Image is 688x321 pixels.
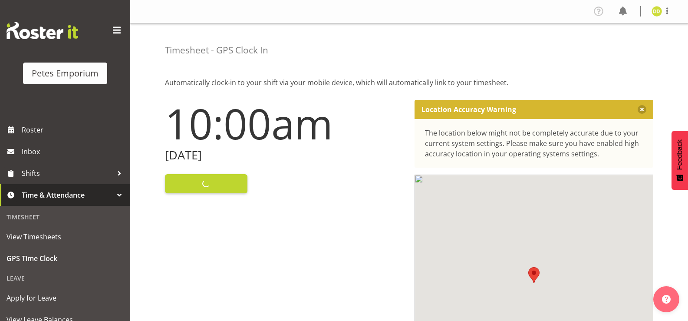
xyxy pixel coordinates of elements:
div: Leave [2,269,128,287]
h2: [DATE] [165,149,404,162]
h1: 10:00am [165,100,404,147]
img: Rosterit website logo [7,22,78,39]
p: Automatically clock-in to your shift via your mobile device, which will automatically link to you... [165,77,653,88]
span: Inbox [22,145,126,158]
button: Close message [638,105,646,114]
div: Timesheet [2,208,128,226]
span: Time & Attendance [22,189,113,202]
h4: Timesheet - GPS Clock In [165,45,268,55]
a: GPS Time Clock [2,248,128,269]
span: Roster [22,123,126,136]
button: Feedback - Show survey [672,131,688,190]
span: Apply for Leave [7,291,124,304]
a: View Timesheets [2,226,128,248]
div: Petes Emporium [32,67,99,80]
span: Feedback [676,139,684,170]
img: help-xxl-2.png [662,295,671,304]
span: View Timesheets [7,230,124,243]
p: Location Accuracy Warning [421,105,516,114]
span: GPS Time Clock [7,252,124,265]
div: The location below might not be completely accurate due to your current system settings. Please m... [425,128,643,159]
a: Apply for Leave [2,287,128,309]
span: Shifts [22,167,113,180]
img: danielle-donselaar8920.jpg [652,6,662,17]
